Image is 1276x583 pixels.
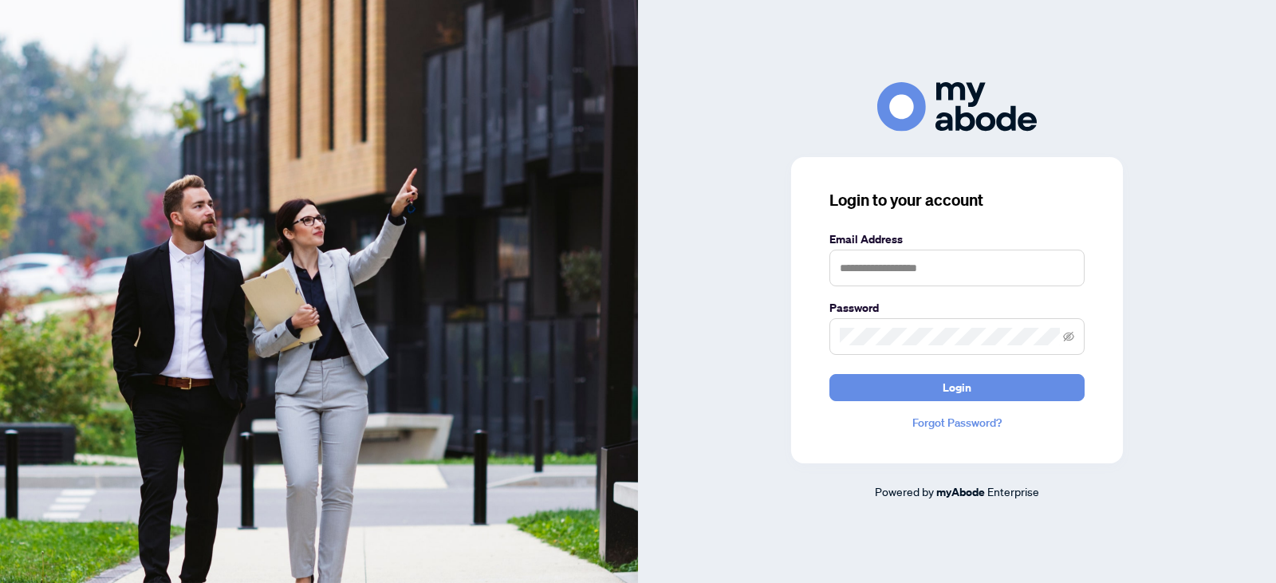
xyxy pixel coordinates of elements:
[1063,331,1074,342] span: eye-invisible
[943,375,971,400] span: Login
[829,414,1085,431] a: Forgot Password?
[829,299,1085,317] label: Password
[829,189,1085,211] h3: Login to your account
[877,82,1037,131] img: ma-logo
[829,374,1085,401] button: Login
[987,484,1039,498] span: Enterprise
[829,230,1085,248] label: Email Address
[936,483,985,501] a: myAbode
[875,484,934,498] span: Powered by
